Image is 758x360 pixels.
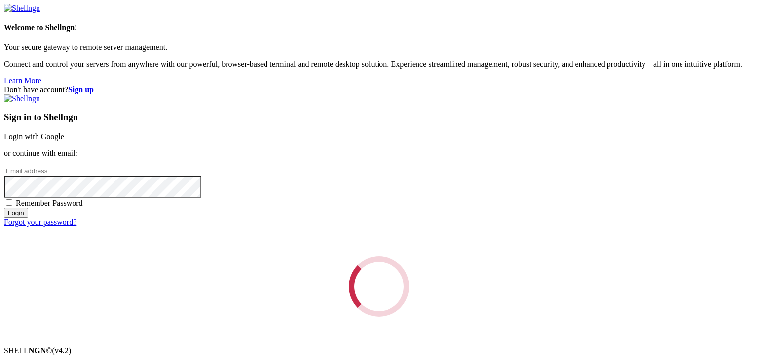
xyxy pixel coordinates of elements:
[4,149,754,158] p: or continue with email:
[4,208,28,218] input: Login
[4,346,71,355] span: SHELL ©
[4,23,754,32] h4: Welcome to Shellngn!
[4,60,754,69] p: Connect and control your servers from anywhere with our powerful, browser-based terminal and remo...
[16,199,83,207] span: Remember Password
[4,94,40,103] img: Shellngn
[4,4,40,13] img: Shellngn
[4,43,754,52] p: Your secure gateway to remote server management.
[4,112,754,123] h3: Sign in to Shellngn
[349,256,409,317] div: Loading...
[4,85,754,94] div: Don't have account?
[4,132,64,141] a: Login with Google
[4,218,76,226] a: Forgot your password?
[4,166,91,176] input: Email address
[4,76,41,85] a: Learn More
[6,199,12,206] input: Remember Password
[29,346,46,355] b: NGN
[68,85,94,94] a: Sign up
[52,346,72,355] span: 4.2.0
